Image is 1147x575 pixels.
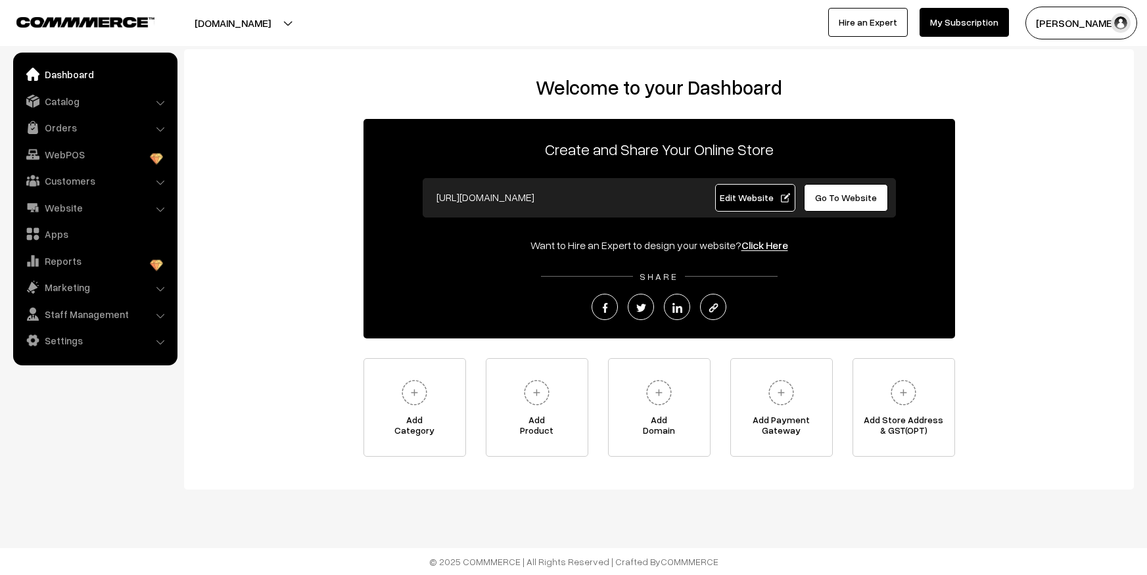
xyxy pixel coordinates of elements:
a: Apps [16,222,173,246]
a: Edit Website [715,184,795,212]
a: Catalog [16,89,173,113]
a: Staff Management [16,302,173,326]
a: COMMMERCE [16,13,131,29]
a: Website [16,196,173,219]
span: Add Store Address & GST(OPT) [853,415,954,441]
a: Add Store Address& GST(OPT) [853,358,955,457]
span: Add Product [486,415,588,441]
a: My Subscription [920,8,1009,37]
a: Marketing [16,275,173,299]
a: AddProduct [486,358,588,457]
a: Customers [16,169,173,193]
a: Settings [16,329,173,352]
a: Hire an Expert [828,8,908,37]
span: Add Payment Gateway [731,415,832,441]
img: user [1111,13,1131,33]
a: AddDomain [608,358,711,457]
button: [DOMAIN_NAME] [149,7,317,39]
span: Add Category [364,415,465,441]
h2: Welcome to your Dashboard [197,76,1121,99]
img: plus.svg [885,375,922,411]
div: Want to Hire an Expert to design your website? [363,237,955,253]
a: Go To Website [804,184,889,212]
span: Go To Website [815,192,877,203]
img: plus.svg [641,375,677,411]
img: plus.svg [763,375,799,411]
img: plus.svg [396,375,433,411]
a: Add PaymentGateway [730,358,833,457]
a: Orders [16,116,173,139]
a: Dashboard [16,62,173,86]
img: plus.svg [519,375,555,411]
span: Edit Website [720,192,790,203]
a: Reports [16,249,173,273]
a: WebPOS [16,143,173,166]
a: COMMMERCE [661,556,718,567]
a: AddCategory [363,358,466,457]
p: Create and Share Your Online Store [363,137,955,161]
img: COMMMERCE [16,17,154,27]
span: Add Domain [609,415,710,441]
span: SHARE [633,271,685,282]
a: Click Here [741,239,788,252]
button: [PERSON_NAME] [1025,7,1137,39]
